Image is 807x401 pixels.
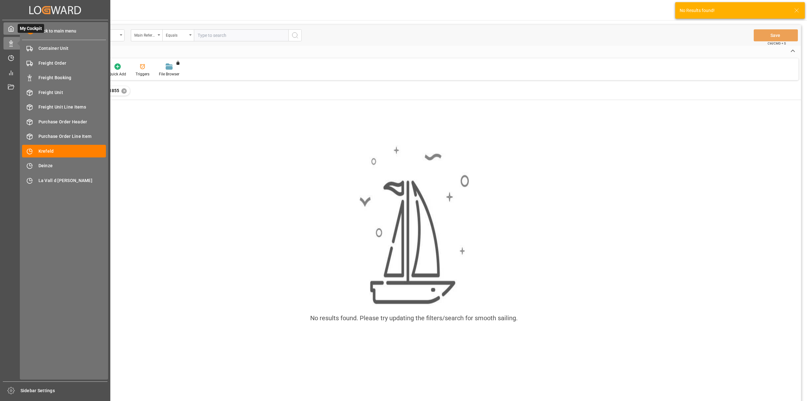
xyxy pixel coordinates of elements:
[166,31,187,38] div: Equals
[38,89,106,96] span: Freight Unit
[359,145,469,305] img: smooth_sailing.jpeg
[22,160,106,172] a: Deinze
[38,162,106,169] span: Deinze
[162,29,194,41] button: open menu
[22,115,106,128] a: Purchase Order Header
[38,177,106,184] span: La Vall d [PERSON_NAME]
[38,104,106,110] span: Freight Unit Line Items
[38,45,106,52] span: Container Unit
[22,101,106,113] a: Freight Unit Line Items
[38,60,106,67] span: Freight Order
[680,7,788,14] div: No Results found!
[109,71,126,77] div: Quick Add
[38,133,106,140] span: Purchase Order Line Item
[18,24,44,33] span: My Cockpit
[768,41,786,46] span: Ctrl/CMD + S
[131,29,162,41] button: open menu
[22,57,106,69] a: Freight Order
[38,148,106,155] span: Krefeld
[34,28,76,34] span: Back to main menu
[288,29,302,41] button: search button
[310,313,518,323] div: No results found. Please try updating the filters/search for smooth sailing.
[38,119,106,125] span: Purchase Order Header
[754,29,798,41] button: Save
[194,29,288,41] input: Type to search
[121,88,127,94] div: ✕
[3,22,107,35] a: My CockpitMy Cockpit
[3,52,107,64] a: Timeslot Management
[3,81,107,93] a: Document Management
[20,387,108,394] span: Sidebar Settings
[22,42,106,55] a: Container Unit
[136,71,149,77] div: Triggers
[22,72,106,84] a: Freight Booking
[38,74,106,81] span: Freight Booking
[22,130,106,143] a: Purchase Order Line Item
[3,66,107,79] a: My Reports
[22,86,106,98] a: Freight Unit
[22,174,106,186] a: La Vall d [PERSON_NAME]
[134,31,156,38] div: Main Reference
[22,145,106,157] a: Krefeld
